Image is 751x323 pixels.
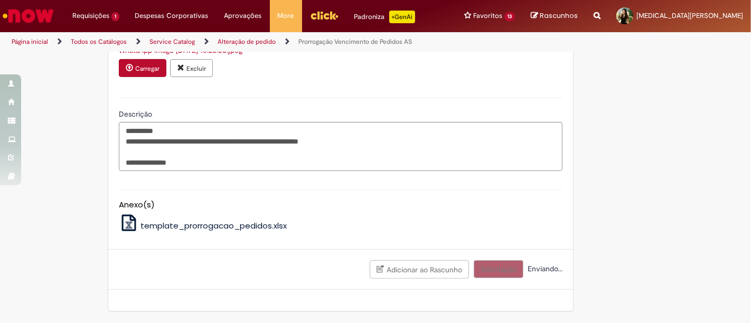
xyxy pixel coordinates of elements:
small: Carregar [135,64,159,73]
span: Requisições [72,11,109,21]
p: +GenAi [389,11,415,23]
span: More [278,11,294,21]
textarea: Descrição [119,122,562,171]
ul: Trilhas de página [8,32,493,52]
span: Aprovações [224,11,262,21]
span: Descrição [119,109,154,119]
a: Página inicial [12,37,48,46]
button: Excluir anexo WhatsApp Image 2025-09-29 at 15.20.33.jpeg [170,59,213,77]
button: Carregar anexo de Anexar evidência da solicitação de prorrogação Required [119,59,166,77]
h5: Anexo(s) [119,201,562,210]
a: Service Catalog [149,37,195,46]
span: Enviando... [525,264,562,273]
a: template_prorrogacao_pedidos.xlsx [119,220,287,231]
a: Alteração de pedido [218,37,276,46]
a: Rascunhos [531,11,578,21]
span: Favoritos [473,11,502,21]
span: Rascunhos [540,11,578,21]
span: [MEDICAL_DATA][PERSON_NAME] [636,11,743,20]
img: ServiceNow [1,5,55,26]
span: Despesas Corporativas [135,11,209,21]
span: template_prorrogacao_pedidos.xlsx [140,220,287,231]
span: 1 [111,12,119,21]
small: Excluir [186,64,206,73]
img: click_logo_yellow_360x200.png [310,7,339,23]
div: Padroniza [354,11,415,23]
a: Todos os Catálogos [71,37,127,46]
a: Prorrogação Vencimento de Pedidos AS [298,37,412,46]
span: 13 [504,12,515,21]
